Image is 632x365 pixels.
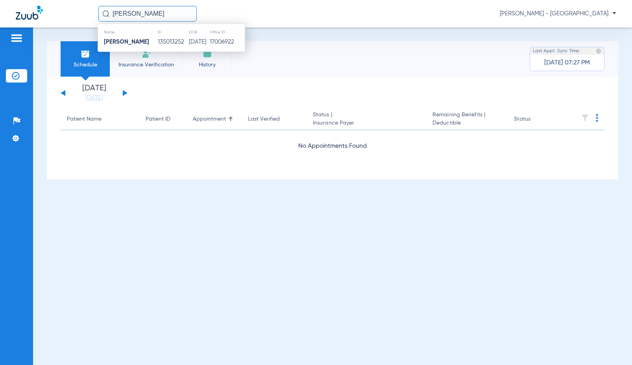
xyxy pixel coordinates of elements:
[146,115,180,123] div: Patient ID
[81,49,90,59] img: Schedule
[593,327,632,365] iframe: Chat Widget
[98,28,157,37] th: Name
[209,37,245,48] td: 17006922
[248,115,300,123] div: Last Verified
[188,61,226,69] span: History
[102,10,109,17] img: Search Icon
[61,141,604,151] div: No Appointments Found
[157,37,188,48] td: 135013252
[432,119,501,127] span: Deductible
[307,108,426,130] th: Status |
[533,47,580,55] span: Last Appt. Sync Time:
[193,115,235,123] div: Appointment
[67,61,104,69] span: Schedule
[313,119,420,127] span: Insurance Payer
[142,49,151,59] img: Manual Insurance Verification
[596,114,598,122] img: group-dot-blue.svg
[16,6,43,20] img: Zuub Logo
[426,108,508,130] th: Remaining Benefits |
[116,61,177,69] span: Insurance Verification
[188,37,209,48] td: [DATE]
[508,108,561,130] th: Status
[193,115,226,123] div: Appointment
[10,33,23,43] img: hamburger-icon
[67,115,102,123] div: Patient Name
[209,28,245,37] th: Office ID
[146,115,170,123] div: Patient ID
[188,28,209,37] th: DOB
[203,49,212,59] img: History
[70,94,118,102] a: [DATE]
[70,84,118,102] li: [DATE]
[596,48,601,54] img: last sync help info
[500,10,616,18] span: [PERSON_NAME] - [GEOGRAPHIC_DATA]
[157,28,188,37] th: ID
[104,39,149,45] strong: [PERSON_NAME]
[67,115,133,123] div: Patient Name
[98,6,197,22] input: Search for patients
[248,115,280,123] div: Last Verified
[544,59,590,67] span: [DATE] 07:27 PM
[581,114,589,122] img: filter.svg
